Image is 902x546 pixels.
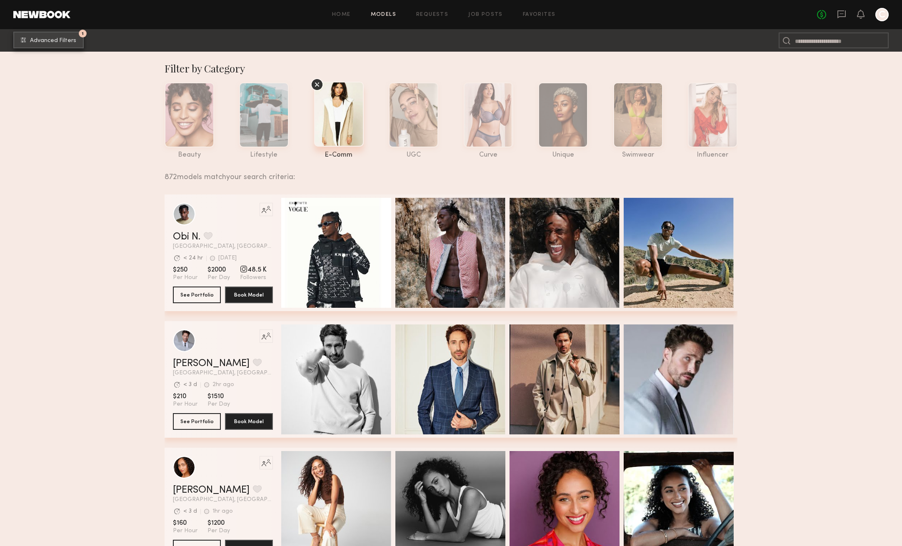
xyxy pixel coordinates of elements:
span: Per Hour [173,527,197,535]
button: 1Advanced Filters [13,32,84,48]
span: Per Day [207,274,230,282]
a: Job Posts [468,12,503,17]
span: Per Day [207,527,230,535]
a: Obi N. [173,232,200,242]
div: 2hr ago [212,382,234,388]
div: Filter by Category [165,62,737,75]
div: < 3 d [183,382,197,388]
span: $2000 [207,266,230,274]
div: < 24 hr [183,255,203,261]
a: Models [371,12,396,17]
div: 872 models match your search criteria: [165,164,731,181]
div: UGC [389,152,438,159]
span: [GEOGRAPHIC_DATA], [GEOGRAPHIC_DATA] [173,370,273,376]
span: Advanced Filters [30,38,76,44]
div: curve [464,152,513,159]
span: Per Hour [173,401,197,408]
span: $1200 [207,519,230,527]
span: 1 [82,32,84,35]
span: $160 [173,519,197,527]
a: Requests [416,12,448,17]
div: [DATE] [218,255,237,261]
span: $250 [173,266,197,274]
div: 1hr ago [212,509,233,514]
a: C [875,8,889,21]
span: Per Day [207,401,230,408]
div: e-comm [314,152,364,159]
button: See Portfolio [173,287,221,303]
span: [GEOGRAPHIC_DATA], [GEOGRAPHIC_DATA] [173,244,273,249]
span: 48.5 K [240,266,267,274]
span: [GEOGRAPHIC_DATA], [GEOGRAPHIC_DATA] [173,497,273,503]
button: Book Model [225,287,273,303]
div: lifestyle [239,152,289,159]
a: Home [332,12,351,17]
div: beauty [165,152,214,159]
div: influencer [688,152,737,159]
div: unique [538,152,588,159]
a: [PERSON_NAME] [173,359,250,369]
a: [PERSON_NAME] [173,485,250,495]
span: $1510 [207,392,230,401]
button: See Portfolio [173,413,221,430]
div: swimwear [613,152,663,159]
a: Favorites [523,12,556,17]
span: $210 [173,392,197,401]
div: < 3 d [183,509,197,514]
button: Book Model [225,413,273,430]
span: Followers [240,274,267,282]
span: Per Hour [173,274,197,282]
